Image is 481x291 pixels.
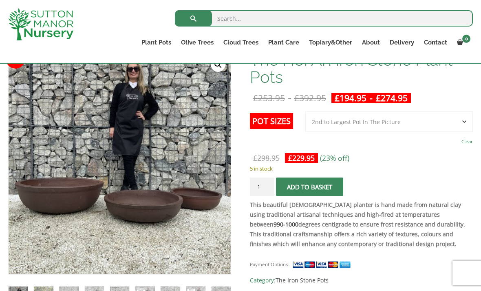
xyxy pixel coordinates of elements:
[175,10,473,27] input: Search...
[218,37,263,48] a: Cloud Trees
[263,37,304,48] a: Plant Care
[320,153,349,163] span: (23% off)
[461,136,473,147] a: Clear options
[335,92,340,104] span: £
[250,113,293,129] label: Pot Sizes
[419,37,452,48] a: Contact
[274,220,298,228] a: 990-1000
[288,153,315,163] bdi: 229.95
[335,92,366,104] bdi: 194.95
[294,92,299,104] span: £
[253,92,258,104] span: £
[250,275,473,285] span: Category:
[304,37,357,48] a: Topiary&Other
[250,178,274,196] input: Product quantity
[250,164,473,173] p: 5 in stock
[8,8,73,40] img: logo
[376,92,408,104] bdi: 274.95
[253,153,280,163] bdi: 298.95
[250,261,289,267] small: Payment Options:
[276,178,343,196] button: Add to basket
[294,92,326,104] bdi: 392.95
[276,276,329,284] a: The Iron Stone Pots
[137,37,176,48] a: Plant Pots
[250,93,329,103] del: -
[253,153,257,163] span: £
[231,52,453,184] img: The Hoi An Iron Stone Plant Pots - HOI AN BLACK CLAY
[176,37,218,48] a: Olive Trees
[253,92,285,104] bdi: 253.95
[385,37,419,48] a: Delivery
[376,92,381,104] span: £
[288,153,292,163] span: £
[331,93,411,103] ins: -
[250,51,473,86] h1: The Hoi An Iron Stone Plant Pots
[292,260,353,269] img: payment supported
[452,37,473,48] a: 0
[250,201,465,248] strong: This beautiful [DEMOGRAPHIC_DATA] planter is hand made from natural clay using traditional artisa...
[211,57,225,72] a: View full-screen image gallery
[357,37,385,48] a: About
[462,35,470,43] span: 0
